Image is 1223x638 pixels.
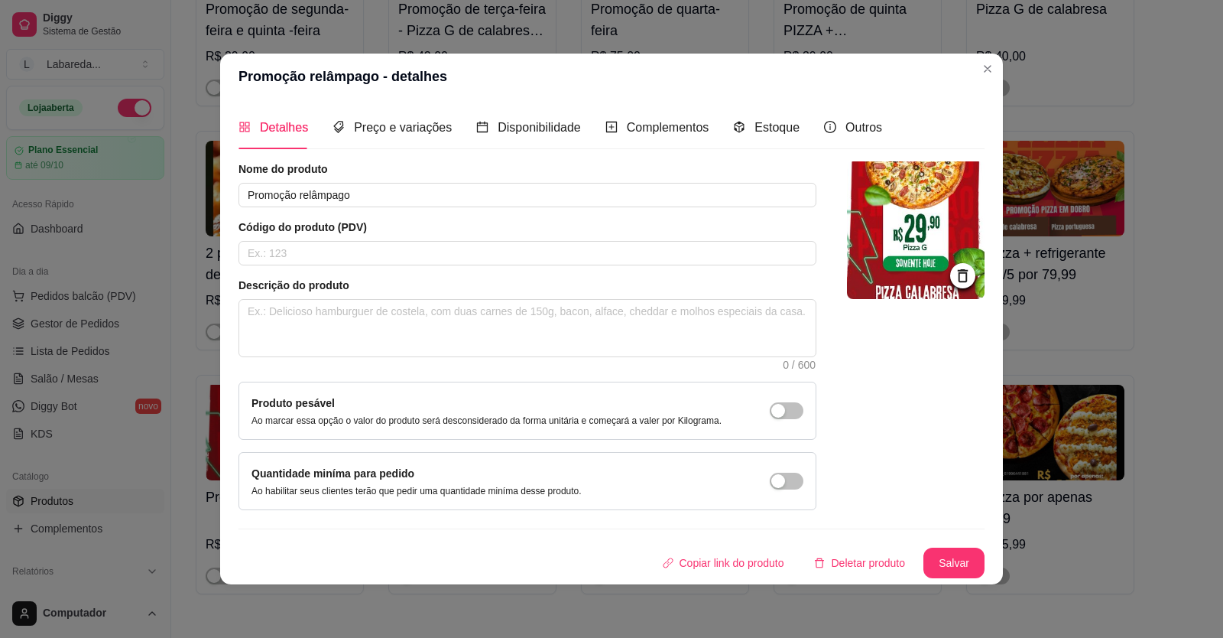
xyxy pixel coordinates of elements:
[238,220,816,235] article: Código do produto (PDV)
[802,548,917,578] button: deleteDeletar produto
[238,161,816,177] article: Nome do produto
[476,121,488,133] span: calendar
[754,121,800,134] span: Estoque
[923,548,985,578] button: Salvar
[498,121,581,134] span: Disponibilidade
[975,57,1000,81] button: Close
[650,548,796,578] button: Copiar link do produto
[627,121,709,134] span: Complementos
[251,397,335,409] label: Produto pesável
[260,121,308,134] span: Detalhes
[605,121,618,133] span: plus-square
[238,241,816,265] input: Ex.: 123
[220,54,1003,99] header: Promoção relâmpago - detalhes
[847,161,985,299] img: logo da loja
[824,121,836,133] span: info-circle
[238,121,251,133] span: appstore
[238,183,816,207] input: Ex.: Hamburguer de costela
[354,121,452,134] span: Preço e variações
[333,121,345,133] span: tags
[814,558,825,568] span: delete
[238,278,816,293] article: Descrição do produto
[845,121,882,134] span: Outros
[251,485,582,497] p: Ao habilitar seus clientes terão que pedir uma quantidade miníma desse produto.
[733,121,745,133] span: code-sandbox
[251,467,414,480] label: Quantidade miníma para pedido
[251,415,722,427] p: Ao marcar essa opção o valor do produto será desconsiderado da forma unitária e começará a valer ...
